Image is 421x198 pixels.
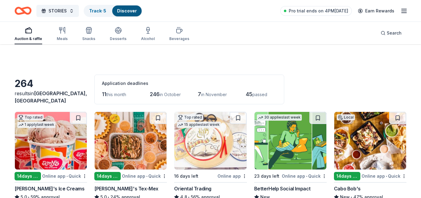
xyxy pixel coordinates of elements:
[49,7,67,15] span: STORIES
[95,112,167,169] img: Image for Chuy's Tex-Mex
[257,114,302,121] div: 30 applies last week
[57,24,68,44] button: Meals
[387,29,402,37] span: Search
[82,36,95,41] div: Snacks
[15,90,87,104] span: in
[110,36,126,41] div: Desserts
[84,5,142,17] button: Track· 5Discover
[57,36,68,41] div: Meals
[174,173,198,180] div: 16 days left
[252,92,267,97] span: passed
[280,6,352,16] a: Pro trial ends on 4PM[DATE]
[141,36,155,41] div: Alcohol
[362,172,406,180] div: Online app Quick
[36,5,79,17] button: STORIES
[15,90,87,104] div: results
[15,172,41,180] div: 14 days left
[289,7,348,15] span: Pro trial ends on 4PM[DATE]
[42,172,87,180] div: Online app Quick
[282,172,327,180] div: Online app Quick
[122,172,167,180] div: Online app Quick
[177,122,221,128] div: 15 applies last week
[15,90,87,104] span: [GEOGRAPHIC_DATA], [GEOGRAPHIC_DATA]
[89,8,106,13] a: Track· 5
[150,91,160,97] span: 246
[174,185,211,192] div: Oriental Trading
[141,24,155,44] button: Alcohol
[246,91,252,97] span: 45
[117,8,137,13] a: Discover
[334,112,406,169] img: Image for Cabo Bob's
[198,91,201,97] span: 7
[337,114,355,120] div: Local
[102,80,277,87] div: Application deadlines
[201,92,227,97] span: in November
[66,174,68,179] span: •
[15,24,42,44] button: Auction & raffle
[94,172,121,180] div: 14 days left
[15,36,42,41] div: Auction & raffle
[15,78,87,90] div: 264
[334,185,361,192] div: Cabo Bob's
[334,172,360,180] div: 14 days left
[306,174,307,179] span: •
[254,112,326,169] img: Image for BetterHelp Social Impact
[160,92,181,97] span: in October
[17,114,44,120] div: Top rated
[102,91,106,97] span: 11
[174,112,246,169] img: Image for Oriental Trading
[146,174,147,179] span: •
[94,185,158,192] div: [PERSON_NAME]'s Tex-Mex
[169,36,189,41] div: Beverages
[110,24,126,44] button: Desserts
[15,112,87,169] img: Image for Amy's Ice Creams
[106,92,126,97] span: this month
[354,5,398,16] a: Earn Rewards
[217,172,247,180] div: Online app
[177,114,203,120] div: Top rated
[254,185,311,192] div: BetterHelp Social Impact
[15,4,32,18] a: Home
[169,24,189,44] button: Beverages
[17,122,56,128] div: 1 apply last week
[82,24,95,44] button: Snacks
[376,27,406,39] button: Search
[386,174,387,179] span: •
[254,173,279,180] div: 23 days left
[15,185,85,192] div: [PERSON_NAME]'s Ice Creams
